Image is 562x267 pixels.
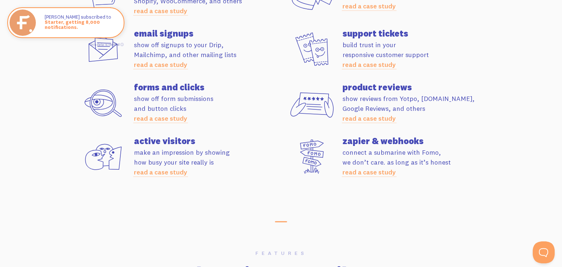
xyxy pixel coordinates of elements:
p: show off form submissions and button clicks [134,94,281,123]
p: show off signups to your Drip, Mailchimp, and other mailing lists [134,40,281,69]
h4: product reviews [342,83,490,91]
a: read a case study [134,7,187,15]
p: make an impression by showing how busy your site really is [134,147,281,177]
a: read a case study [134,60,187,69]
a: read a case study [342,114,396,123]
h4: zapier & webhooks [342,136,490,145]
p: build trust in your responsive customer support [342,40,490,69]
a: This data is verified ⓘ [89,42,124,46]
a: read a case study [134,114,187,123]
a: read a case study [342,2,396,10]
span: Starter, getting 8,000 notifications. [45,19,116,30]
h4: active visitors [134,136,281,145]
p: [PERSON_NAME] subscribed to [45,14,116,31]
p: show reviews from Yotpo, [DOMAIN_NAME], Google Reviews, and others [342,94,490,123]
a: read a case study [342,168,396,176]
a: read a case study [134,168,187,176]
img: Starter, getting 8,000 notifications. [10,10,36,36]
h4: email signups [134,29,281,38]
h6: features [77,251,485,256]
p: connect a submarine with Fomo, we don’t care. as long as it’s honest [342,147,490,177]
h4: support tickets [342,29,490,38]
iframe: Help Scout Beacon - Open [533,241,555,263]
h4: forms and clicks [134,83,281,91]
a: read a case study [342,60,396,69]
